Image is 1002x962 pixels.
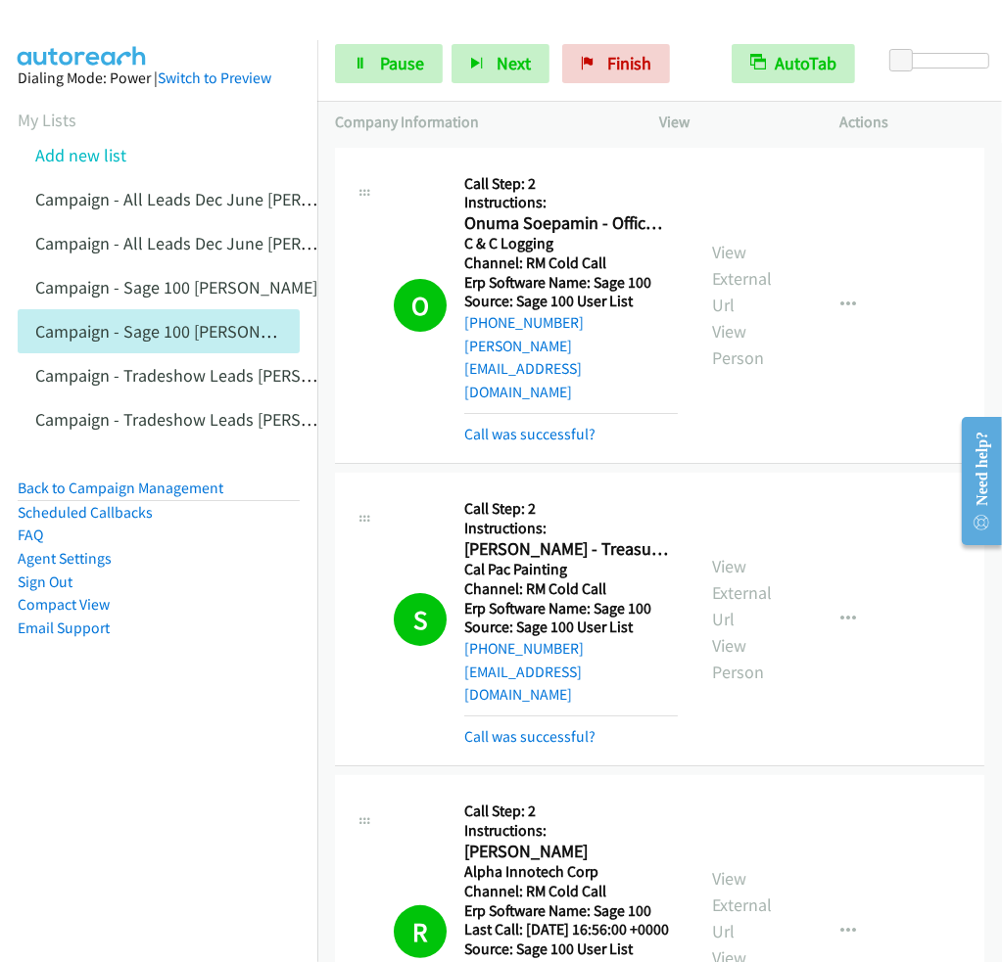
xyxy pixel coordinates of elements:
[839,111,984,134] p: Actions
[335,44,443,83] a: Pause
[464,292,678,311] h5: Source: Sage 100 User List
[464,599,678,618] h5: Erp Software Name: Sage 100
[464,337,582,401] a: [PERSON_NAME][EMAIL_ADDRESS][DOMAIN_NAME]
[394,593,447,646] h1: S
[35,408,438,431] a: Campaign - Tradeshow Leads [PERSON_NAME] Cloned
[18,573,72,591] a: Sign Out
[158,69,271,87] a: Switch to Preview
[713,867,773,942] a: View External Url
[464,193,678,212] h5: Instructions:
[380,52,424,74] span: Pause
[35,364,381,387] a: Campaign - Tradeshow Leads [PERSON_NAME]
[464,663,582,705] a: [EMAIL_ADDRESS][DOMAIN_NAME]
[18,549,112,568] a: Agent Settings
[464,901,678,921] h5: Erp Software Name: Sage 100
[607,52,651,74] span: Finish
[394,279,447,332] h1: O
[464,639,584,658] a: [PHONE_NUMBER]
[35,144,126,166] a: Add new list
[713,555,773,630] a: View External Url
[497,52,531,74] span: Next
[464,862,678,882] h5: Alpha Innotech Corp
[713,320,765,369] a: View Person
[464,579,678,599] h5: Channel: RM Cold Call
[464,841,670,863] h2: [PERSON_NAME]
[35,320,374,343] a: Campaign - Sage 100 [PERSON_NAME] Cloned
[464,920,678,939] h5: Last Call: [DATE] 16:56:00 +0000
[464,727,596,746] a: Call was successful?
[35,188,391,210] a: Campaign - All Leads Dec June [PERSON_NAME]
[18,67,300,90] div: Dialing Mode: Power |
[464,425,596,443] a: Call was successful?
[452,44,549,83] button: Next
[18,503,153,522] a: Scheduled Callbacks
[464,939,678,959] h5: Source: Sage 100 User List
[464,273,678,293] h5: Erp Software Name: Sage 100
[562,44,670,83] a: Finish
[18,618,110,637] a: Email Support
[464,802,678,821] h5: Call Step: 2
[35,276,317,298] a: Campaign - Sage 100 [PERSON_NAME]
[464,212,670,235] h2: Onuma Soepamin - Office Manager
[732,44,855,83] button: AutoTab
[464,560,678,579] h5: Cal Pac Painting
[713,634,765,683] a: View Person
[660,111,805,134] p: View
[464,519,678,538] h5: Instructions:
[899,53,989,69] div: Delay between calls (in seconds)
[464,538,670,561] h2: [PERSON_NAME] - Treasurer
[394,905,447,958] h1: R
[464,313,584,332] a: [PHONE_NUMBER]
[464,821,678,841] h5: Instructions:
[18,526,43,544] a: FAQ
[18,479,223,497] a: Back to Campaign Management
[464,253,678,273] h5: Channel: RM Cold Call
[18,595,110,614] a: Compact View
[464,174,678,194] h5: Call Step: 2
[35,232,448,254] a: Campaign - All Leads Dec June [PERSON_NAME] Cloned
[335,111,625,134] p: Company Information
[713,241,773,316] a: View External Url
[464,499,678,519] h5: Call Step: 2
[464,234,678,253] h5: C & C Logging
[464,882,678,901] h5: Channel: RM Cold Call
[464,618,678,637] h5: Source: Sage 100 User List
[946,403,1002,559] iframe: Resource Center
[18,109,76,131] a: My Lists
